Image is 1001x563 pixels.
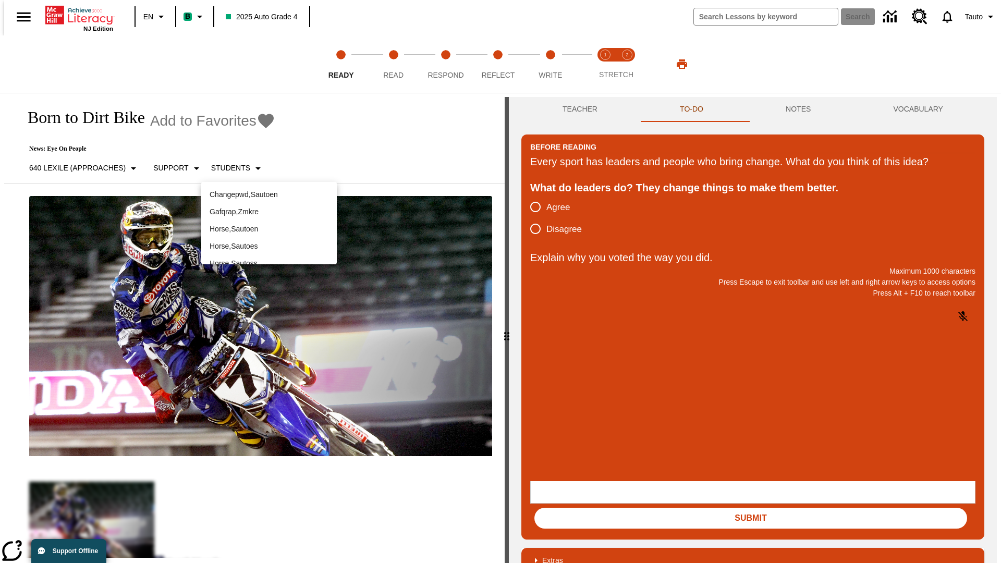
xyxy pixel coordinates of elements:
p: Horse , Sautoss [210,258,328,269]
p: Gafqrap , Zmkre [210,206,328,217]
p: Changepwd , Sautoen [210,189,328,200]
p: Horse , Sautoen [210,224,328,235]
body: Explain why you voted the way you did. Maximum 1000 characters Press Alt + F10 to reach toolbar P... [4,8,152,18]
p: Horse , Sautoes [210,241,328,252]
